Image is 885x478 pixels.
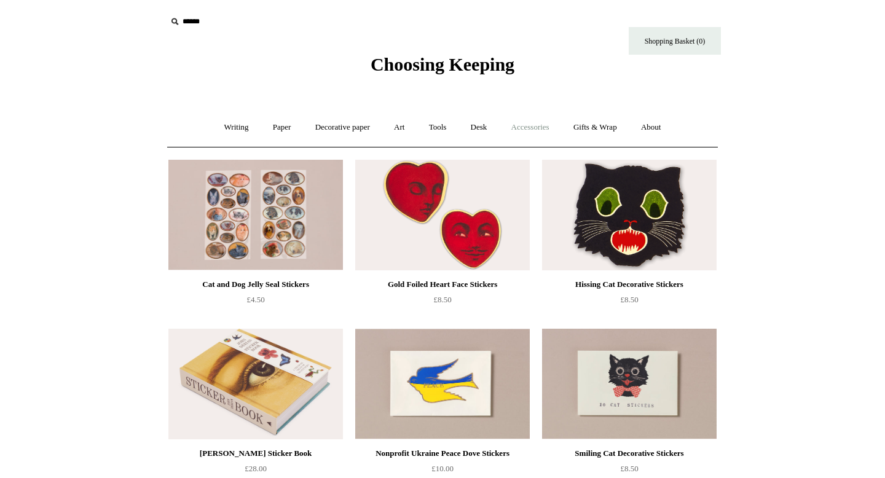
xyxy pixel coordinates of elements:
[358,446,527,461] div: Nonprofit Ukraine Peace Dove Stickers
[168,329,343,439] a: John Derian Sticker Book John Derian Sticker Book
[542,160,717,270] img: Hissing Cat Decorative Stickers
[171,277,340,292] div: Cat and Dog Jelly Seal Stickers
[545,277,714,292] div: Hissing Cat Decorative Stickers
[431,464,454,473] span: £10.00
[460,111,498,144] a: Desk
[168,277,343,327] a: Cat and Dog Jelly Seal Stickers £4.50
[168,160,343,270] img: Cat and Dog Jelly Seal Stickers
[371,64,514,72] a: Choosing Keeping
[371,54,514,74] span: Choosing Keeping
[383,111,415,144] a: Art
[168,160,343,270] a: Cat and Dog Jelly Seal Stickers Cat and Dog Jelly Seal Stickers
[542,329,717,439] img: Smiling Cat Decorative Stickers
[213,111,260,144] a: Writing
[355,160,530,270] img: Gold Foiled Heart Face Stickers
[355,277,530,327] a: Gold Foiled Heart Face Stickers £8.50
[168,329,343,439] img: John Derian Sticker Book
[562,111,628,144] a: Gifts & Wrap
[542,277,717,327] a: Hissing Cat Decorative Stickers £8.50
[355,160,530,270] a: Gold Foiled Heart Face Stickers Gold Foiled Heart Face Stickers
[262,111,302,144] a: Paper
[620,464,638,473] span: £8.50
[355,329,530,439] a: Nonprofit Ukraine Peace Dove Stickers Nonprofit Ukraine Peace Dove Stickers
[358,277,527,292] div: Gold Foiled Heart Face Stickers
[418,111,458,144] a: Tools
[355,329,530,439] img: Nonprofit Ukraine Peace Dove Stickers
[545,446,714,461] div: Smiling Cat Decorative Stickers
[245,464,267,473] span: £28.00
[246,295,264,304] span: £4.50
[433,295,451,304] span: £8.50
[542,160,717,270] a: Hissing Cat Decorative Stickers Hissing Cat Decorative Stickers
[500,111,560,144] a: Accessories
[304,111,381,144] a: Decorative paper
[629,27,721,55] a: Shopping Basket (0)
[171,446,340,461] div: [PERSON_NAME] Sticker Book
[630,111,672,144] a: About
[620,295,638,304] span: £8.50
[542,329,717,439] a: Smiling Cat Decorative Stickers Smiling Cat Decorative Stickers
